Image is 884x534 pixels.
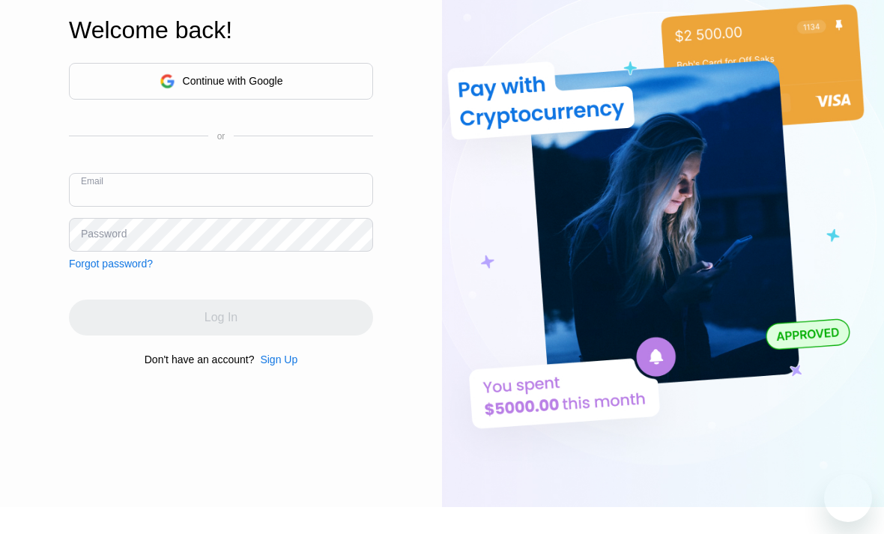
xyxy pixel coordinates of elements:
[69,16,373,44] div: Welcome back!
[824,474,872,522] iframe: Button to launch messaging window
[260,354,297,365] div: Sign Up
[183,75,283,87] div: Continue with Google
[69,258,153,270] div: Forgot password?
[81,228,127,240] div: Password
[217,131,225,142] div: or
[254,354,297,365] div: Sign Up
[145,354,255,365] div: Don't have an account?
[81,176,103,186] div: Email
[69,63,373,100] div: Continue with Google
